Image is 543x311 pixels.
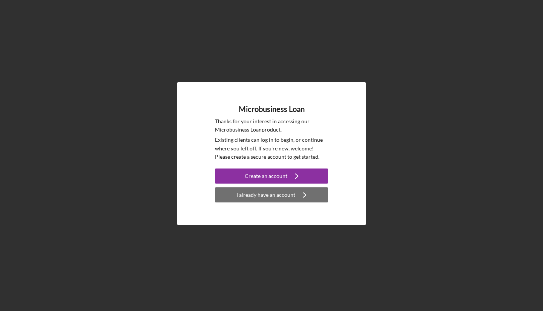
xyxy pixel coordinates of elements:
a: Create an account [215,169,328,185]
div: Create an account [245,169,287,184]
p: Existing clients can log in to begin, or continue where you left off. If you're new, welcome! Ple... [215,136,328,161]
p: Thanks for your interest in accessing our Microbusiness Loan product. [215,117,328,134]
h4: Microbusiness Loan [239,105,305,113]
button: I already have an account [215,187,328,202]
button: Create an account [215,169,328,184]
div: I already have an account [236,187,295,202]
